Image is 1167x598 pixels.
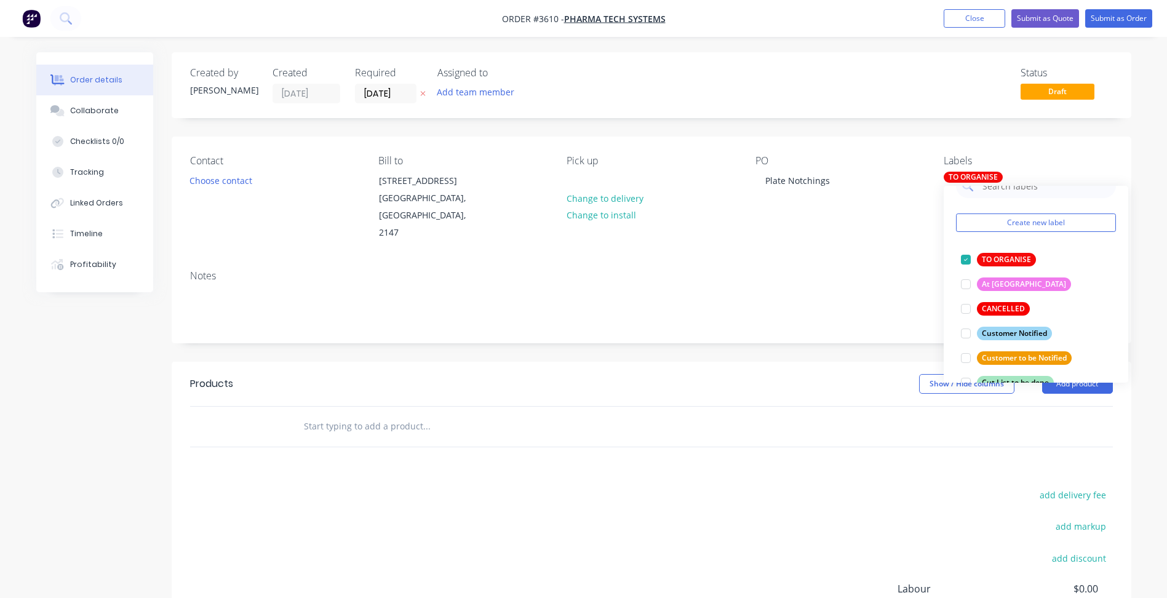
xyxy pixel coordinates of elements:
button: Cut List to be done [956,374,1059,391]
div: Plate Notchings [755,172,840,189]
img: Factory [22,9,41,28]
div: Pick up [567,155,735,167]
div: Profitability [70,259,116,270]
span: $0.00 [1006,581,1097,596]
div: Timeline [70,228,103,239]
button: add markup [1050,518,1113,535]
button: CANCELLED [956,300,1035,317]
button: Checklists 0/0 [36,126,153,157]
button: Customer to be Notified [956,349,1077,367]
div: Labels [944,155,1112,167]
div: TO ORGANISE [977,253,1036,266]
button: Order details [36,65,153,95]
div: Created by [190,67,258,79]
div: Contact [190,155,359,167]
div: [PERSON_NAME] [190,84,258,97]
button: Tracking [36,157,153,188]
div: Checklists 0/0 [70,136,124,147]
a: Pharma Tech Systems [564,13,666,25]
button: Add team member [430,84,520,100]
button: Submit as Order [1085,9,1152,28]
button: Add product [1042,374,1113,394]
input: Search labels [981,173,1110,198]
div: Linked Orders [70,197,123,209]
button: add discount [1046,549,1113,566]
button: Profitability [36,249,153,280]
div: Status [1021,67,1113,79]
button: Choose contact [183,172,258,188]
button: At [GEOGRAPHIC_DATA] [956,276,1076,293]
button: Change to delivery [560,189,650,206]
div: [STREET_ADDRESS][GEOGRAPHIC_DATA], [GEOGRAPHIC_DATA], 2147 [368,172,492,242]
button: Add team member [437,84,521,100]
div: At [GEOGRAPHIC_DATA] [977,277,1071,291]
span: Order #3610 - [502,13,564,25]
button: add delivery fee [1034,487,1113,503]
div: Tracking [70,167,104,178]
div: Required [355,67,423,79]
span: Draft [1021,84,1094,99]
div: Assigned to [437,67,560,79]
button: Customer Notified [956,325,1057,342]
button: Show / Hide columns [919,374,1014,394]
div: Products [190,377,233,391]
input: Start typing to add a product... [303,414,549,439]
div: TO ORGANISE [944,172,1003,183]
div: Customer to be Notified [977,351,1072,365]
div: Cut List to be done [977,376,1054,389]
div: [GEOGRAPHIC_DATA], [GEOGRAPHIC_DATA], 2147 [379,189,481,241]
div: [STREET_ADDRESS] [379,172,481,189]
button: Submit as Quote [1011,9,1079,28]
button: Timeline [36,218,153,249]
div: Created [273,67,340,79]
div: Customer Notified [977,327,1052,340]
button: Create new label [956,213,1116,232]
div: CANCELLED [977,302,1030,316]
div: Notes [190,270,1113,282]
span: Labour [898,581,1007,596]
button: Change to install [560,207,642,223]
div: Bill to [378,155,547,167]
button: Collaborate [36,95,153,126]
button: TO ORGANISE [956,251,1041,268]
div: Collaborate [70,105,119,116]
button: Close [944,9,1005,28]
div: PO [755,155,924,167]
div: Order details [70,74,122,86]
button: Linked Orders [36,188,153,218]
